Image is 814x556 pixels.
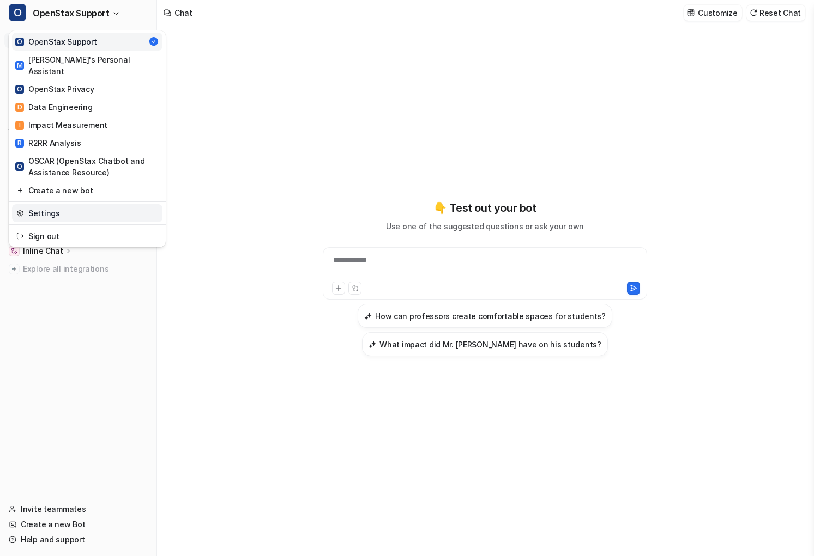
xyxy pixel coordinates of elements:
[15,155,159,178] div: OSCAR (OpenStax Chatbot and Assistance Resource)
[15,54,159,77] div: [PERSON_NAME]'s Personal Assistant
[9,30,166,247] div: OOpenStax Support
[33,5,110,21] span: OpenStax Support
[12,227,162,245] a: Sign out
[15,103,24,112] span: D
[15,83,94,95] div: OpenStax Privacy
[15,101,93,113] div: Data Engineering
[16,185,24,196] img: reset
[15,139,24,148] span: R
[12,181,162,199] a: Create a new bot
[15,121,24,130] span: I
[15,36,97,47] div: OpenStax Support
[15,162,24,171] span: O
[16,230,24,242] img: reset
[12,204,162,222] a: Settings
[16,207,24,219] img: reset
[15,85,24,94] span: O
[15,61,24,70] span: M
[15,137,81,149] div: R2RR Analysis
[9,4,26,21] span: O
[15,38,24,46] span: O
[15,119,107,131] div: Impact Measurement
